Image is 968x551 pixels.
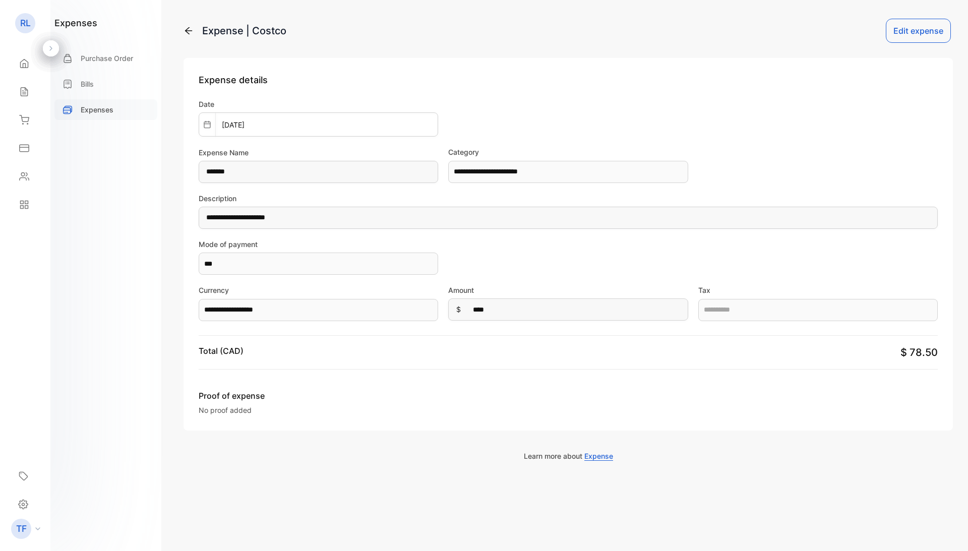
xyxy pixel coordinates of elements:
[81,104,113,115] p: Expenses
[199,239,438,250] label: Mode of payment
[81,79,94,89] p: Bills
[199,406,252,414] span: No proof added
[54,16,97,30] h1: expenses
[20,17,31,30] p: RL
[886,19,951,43] button: Edit expense
[202,23,286,38] div: Expense | Costco
[54,74,157,94] a: Bills
[584,452,613,461] span: Expense
[54,48,157,69] a: Purchase Order
[199,99,438,109] label: Date
[448,147,688,157] label: Category
[81,53,133,64] p: Purchase Order
[184,451,953,461] p: Learn more about
[199,285,438,295] label: Currency
[199,73,938,87] p: Expense details
[16,522,27,535] p: TF
[8,4,38,34] button: Open LiveChat chat widget
[54,99,157,120] a: Expenses
[199,147,438,158] label: Expense Name
[199,390,392,402] span: Proof of expense
[199,345,244,357] p: Total (CAD)
[199,193,938,204] label: Description
[698,285,938,295] label: Tax
[216,119,251,130] p: [DATE]
[900,346,938,358] span: $ 78.50
[456,304,461,315] span: $
[448,285,688,295] label: Amount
